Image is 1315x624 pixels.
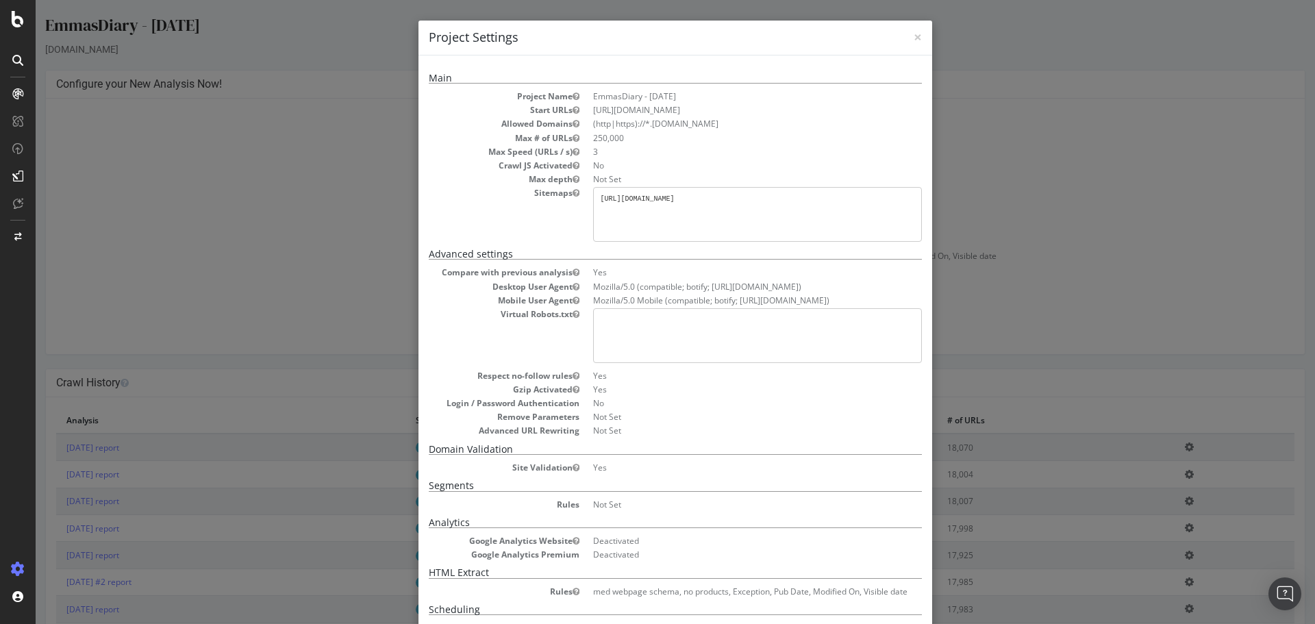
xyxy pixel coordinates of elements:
h5: Domain Validation [393,444,886,455]
dt: Virtual Robots.txt [393,308,544,320]
dd: Mozilla/5.0 Mobile (compatible; botify; [URL][DOMAIN_NAME]) [558,295,886,306]
h4: Project Settings [393,29,886,47]
dt: Rules [393,586,544,597]
dd: No [558,397,886,409]
dt: Sitemaps [393,187,544,199]
span: × [878,27,886,47]
dt: Max # of URLs [393,132,544,144]
dd: No [558,160,886,171]
dt: Allowed Domains [393,118,544,129]
dt: Mobile User Agent [393,295,544,306]
dt: Respect no-follow rules [393,370,544,382]
dt: Project Name [393,90,544,102]
dt: Gzip Activated [393,384,544,395]
dt: Max Speed (URLs / s) [393,146,544,158]
h5: Scheduling [393,604,886,615]
dt: Login / Password Authentication [393,397,544,409]
dt: Google Analytics Premium [393,549,544,560]
dd: Mozilla/5.0 (compatible; botify; [URL][DOMAIN_NAME]) [558,281,886,292]
dd: 250,000 [558,132,886,144]
h5: Analytics [393,517,886,528]
dt: Max depth [393,173,544,185]
dt: Start URLs [393,104,544,116]
dt: Compare with previous analysis [393,266,544,278]
dd: Not Set [558,425,886,436]
dt: Crawl JS Activated [393,160,544,171]
dd: Deactivated [558,549,886,560]
dd: EmmasDiary - [DATE] [558,90,886,102]
pre: [URL][DOMAIN_NAME] [558,187,886,242]
div: Open Intercom Messenger [1268,577,1301,610]
h5: Main [393,73,886,84]
dd: Yes [558,370,886,382]
dd: Not Set [558,411,886,423]
li: (http|https)://*.[DOMAIN_NAME] [558,118,886,129]
h5: Advanced settings [393,249,886,260]
h5: HTML Extract [393,567,886,578]
dd: Yes [558,462,886,473]
dt: Desktop User Agent [393,281,544,292]
dd: Yes [558,384,886,395]
dt: Remove Parameters [393,411,544,423]
dd: Yes [558,266,886,278]
dd: med webpage schema, no products, Exception, Pub Date, Modified On, Visible date [558,586,886,597]
dd: Not Set [558,173,886,185]
dd: [URL][DOMAIN_NAME] [558,104,886,116]
dd: Deactivated [558,535,886,547]
dt: Advanced URL Rewriting [393,425,544,436]
dd: 3 [558,146,886,158]
dt: Google Analytics Website [393,535,544,547]
dd: Not Set [558,499,886,510]
h5: Segments [393,480,886,491]
dt: Rules [393,499,544,510]
dt: Site Validation [393,462,544,473]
